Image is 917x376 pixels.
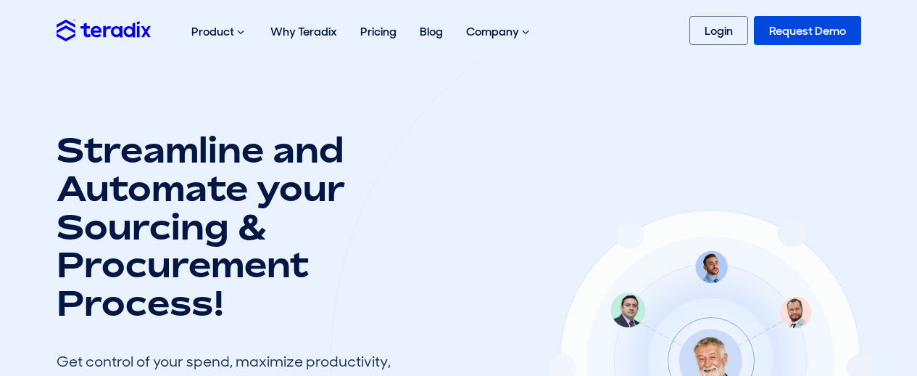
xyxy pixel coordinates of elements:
div: Company [455,9,544,55]
a: Request Demo [754,16,861,45]
img: Teradix logo [57,20,151,41]
div: Product [180,9,259,55]
h1: Streamline and Automate your Sourcing & Procurement Process! [57,131,404,322]
a: Blog [408,9,455,54]
a: Why Teradix [259,9,349,54]
a: Login [689,16,748,45]
a: Pricing [349,9,408,54]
